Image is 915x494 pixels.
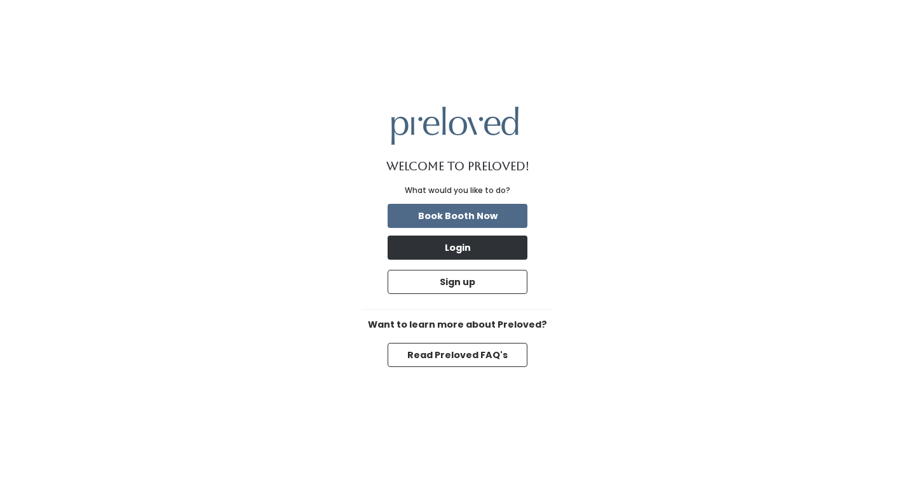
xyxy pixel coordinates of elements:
div: What would you like to do? [405,185,510,196]
a: Sign up [385,267,530,297]
button: Sign up [388,270,527,294]
img: preloved logo [391,107,518,144]
button: Book Booth Now [388,204,527,228]
button: Read Preloved FAQ's [388,343,527,367]
h6: Want to learn more about Preloved? [362,320,553,330]
button: Login [388,236,527,260]
a: Login [385,233,530,262]
h1: Welcome to Preloved! [386,160,529,173]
